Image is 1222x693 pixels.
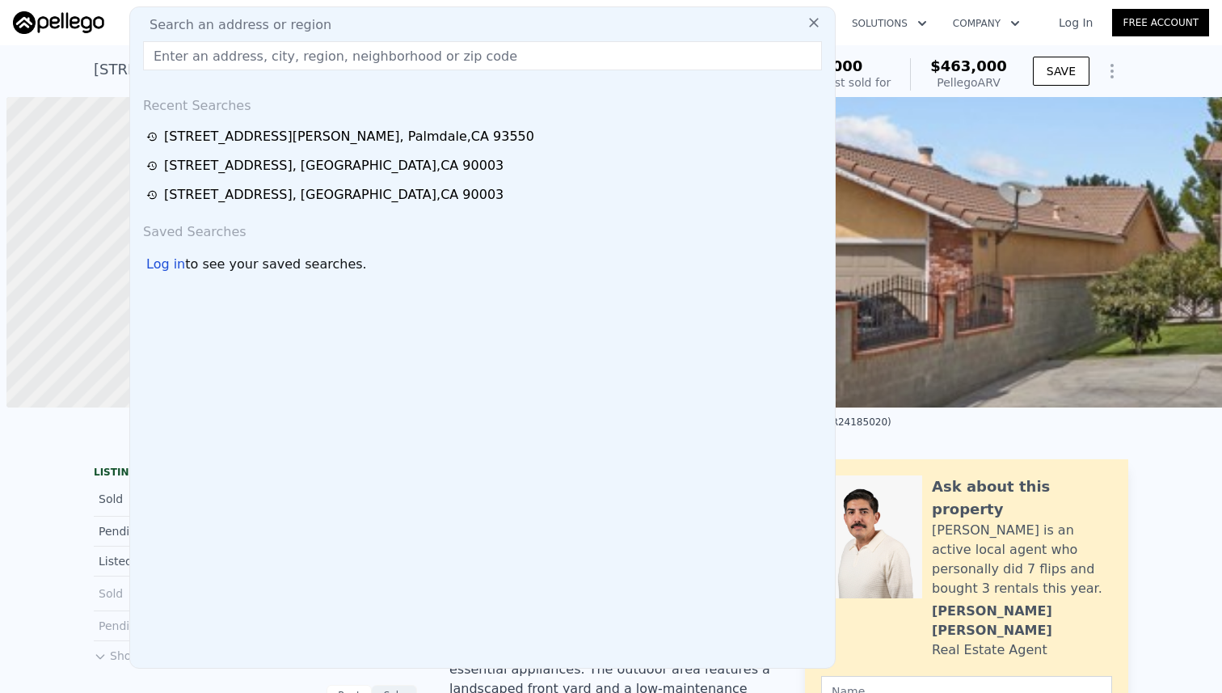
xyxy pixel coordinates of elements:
[146,255,185,274] div: Log in
[930,74,1007,91] div: Pellego ARV
[137,83,828,122] div: Recent Searches
[932,602,1112,640] div: [PERSON_NAME] [PERSON_NAME]
[1033,57,1089,86] button: SAVE
[1096,55,1128,87] button: Show Options
[932,640,1047,660] div: Real Estate Agent
[99,523,242,539] div: Pending
[146,156,824,175] a: [STREET_ADDRESS], [GEOGRAPHIC_DATA],CA 90003
[94,58,515,81] div: [STREET_ADDRESS][PERSON_NAME] , Palmdale , CA 93550
[99,488,242,509] div: Sold
[932,521,1112,598] div: [PERSON_NAME] is an active local agent who personally did 7 flips and bought 3 rentals this year.
[146,127,824,146] a: [STREET_ADDRESS][PERSON_NAME], Palmdale,CA 93550
[930,57,1007,74] span: $463,000
[94,641,216,664] button: Show more history
[185,255,366,274] span: to see your saved searches.
[137,209,828,248] div: Saved Searches
[940,9,1033,38] button: Company
[146,185,824,205] a: [STREET_ADDRESS], [GEOGRAPHIC_DATA],CA 90003
[1039,15,1112,31] a: Log In
[137,15,331,35] span: Search an address or region
[99,553,242,569] div: Listed
[99,618,242,634] div: Pending
[143,41,822,70] input: Enter an address, city, region, neighborhood or zip code
[839,9,940,38] button: Solutions
[932,475,1112,521] div: Ask about this property
[164,156,504,175] div: [STREET_ADDRESS] , [GEOGRAPHIC_DATA] , CA 90003
[164,185,504,205] div: [STREET_ADDRESS] , [GEOGRAPHIC_DATA] , CA 90003
[1112,9,1209,36] a: Free Account
[99,583,242,604] div: Sold
[164,127,534,146] div: [STREET_ADDRESS][PERSON_NAME] , Palmdale , CA 93550
[94,466,417,482] div: LISTING & SALE HISTORY
[13,11,104,34] img: Pellego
